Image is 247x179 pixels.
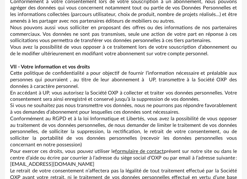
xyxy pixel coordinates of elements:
p: Cette politique de confidentialité a pour objectif de fournir l’information nécessaire et préalab... [10,70,237,89]
a: formulaire de contact [115,149,164,154]
p: Nous pouvons aussi vous solliciter en proposant des offres ou des informations de nos partenaires... [10,24,237,44]
p: Vous avez la possibilité de vous opposer à ce traitement lors de votre souscription d’abonnement ... [10,44,237,57]
p: En accédant à UP, vous autorisez la Société OXP à collecter et traiter vos données personnelles. ... [10,90,237,103]
strong: VII - Votre information et vos droits [10,64,90,69]
p: Si vous ne souhaitez pas nous transmettre vos données, nous ne pourrons pas répondre favorablemen... [10,103,237,116]
p: Pour exercer ces droits, vous pouvez utiliser le présent sur notre site ou dans le centre d’aide ... [10,149,237,168]
p: Conformément au RGPD et à la loi Informatique et Libertés, vous avez la possibilité de vous oppos... [10,116,237,149]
